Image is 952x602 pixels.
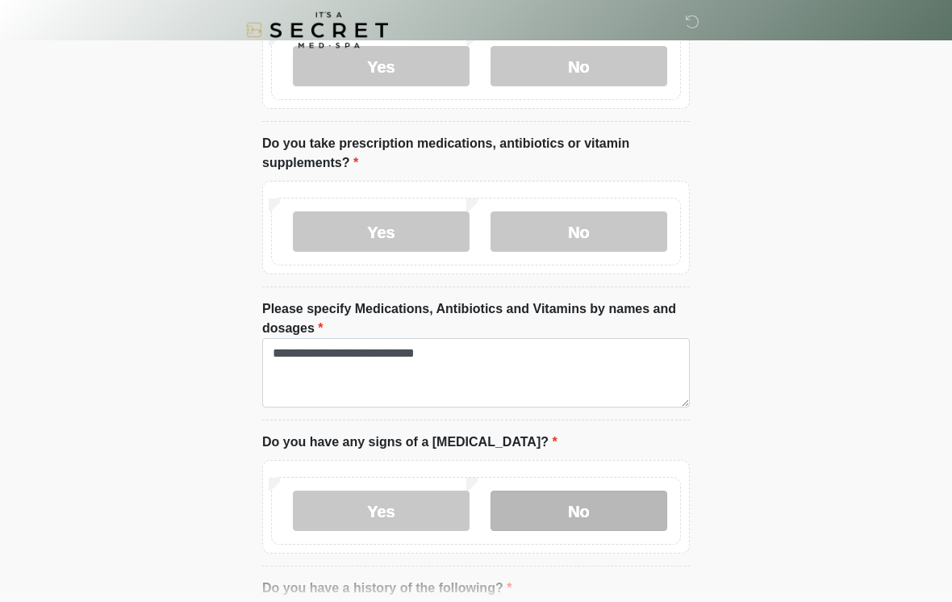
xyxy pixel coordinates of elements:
label: No [491,491,667,532]
img: It's A Secret Med Spa Logo [246,12,388,48]
label: Please specify Medications, Antibiotics and Vitamins by names and dosages [262,300,690,339]
label: Do you take prescription medications, antibiotics or vitamin supplements? [262,135,690,173]
label: Do you have a history of the following? [262,579,511,599]
label: Do you have any signs of a [MEDICAL_DATA]? [262,433,557,453]
label: No [491,47,667,87]
label: Yes [293,212,470,253]
label: No [491,212,667,253]
label: Yes [293,47,470,87]
label: Yes [293,491,470,532]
